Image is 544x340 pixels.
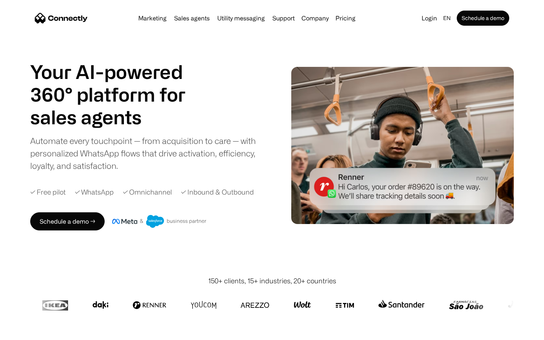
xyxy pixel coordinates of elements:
[30,106,204,128] h1: sales agents
[443,13,451,23] div: en
[112,215,207,228] img: Meta and Salesforce business partner badge.
[332,15,359,21] a: Pricing
[75,187,114,197] div: ✓ WhatsApp
[181,187,254,197] div: ✓ Inbound & Outbound
[171,15,213,21] a: Sales agents
[30,187,66,197] div: ✓ Free pilot
[123,187,172,197] div: ✓ Omnichannel
[208,276,336,286] div: 150+ clients, 15+ industries, 20+ countries
[269,15,298,21] a: Support
[135,15,170,21] a: Marketing
[214,15,268,21] a: Utility messaging
[8,326,45,337] aside: Language selected: English
[15,327,45,337] ul: Language list
[301,13,329,23] div: Company
[30,134,268,172] div: Automate every touchpoint — from acquisition to care — with personalized WhatsApp flows that driv...
[457,11,509,26] a: Schedule a demo
[419,13,440,23] a: Login
[30,60,204,106] h1: Your AI-powered 360° platform for
[30,212,105,230] a: Schedule a demo →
